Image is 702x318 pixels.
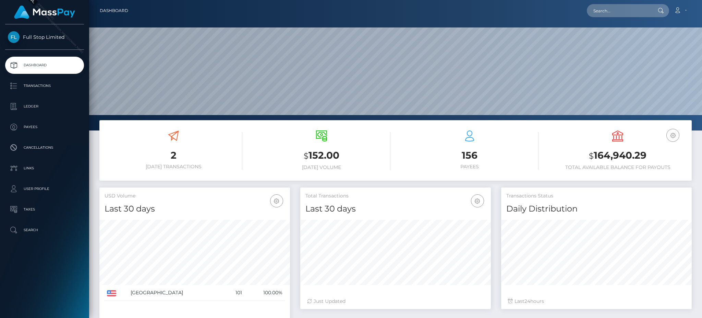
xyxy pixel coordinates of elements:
[8,225,81,235] p: Search
[305,203,486,215] h4: Last 30 days
[5,34,84,40] span: Full Stop Limited
[401,164,538,170] h6: Payees
[253,149,390,163] h3: 152.00
[8,204,81,215] p: Taxes
[5,160,84,177] a: Links
[5,77,84,94] a: Transactions
[225,285,244,301] td: 101
[5,118,84,136] a: Payees
[506,193,687,200] h5: Transactions Status
[589,151,594,161] small: $
[305,193,486,200] h5: Total Transactions
[100,3,128,18] a: Dashboard
[506,203,687,215] h4: Daily Distribution
[105,149,242,162] h3: 2
[105,164,242,170] h6: [DATE] Transactions
[5,57,84,74] a: Dashboard
[8,122,81,132] p: Payees
[5,201,84,218] a: Taxes
[105,193,285,200] h5: USD Volume
[587,4,651,17] input: Search...
[508,298,685,305] div: Last hours
[14,5,75,19] img: MassPay Logo
[8,81,81,91] p: Transactions
[5,222,84,239] a: Search
[304,151,308,161] small: $
[107,290,116,296] img: US.png
[401,149,538,162] h3: 156
[524,298,530,304] span: 24
[5,98,84,115] a: Ledger
[105,203,285,215] h4: Last 30 days
[307,298,484,305] div: Just Updated
[244,285,285,301] td: 100.00%
[8,143,81,153] p: Cancellations
[5,139,84,156] a: Cancellations
[8,101,81,112] p: Ledger
[8,163,81,173] p: Links
[5,180,84,197] a: User Profile
[8,31,20,43] img: Full Stop Limited
[549,164,687,170] h6: Total Available Balance for Payouts
[253,164,390,170] h6: [DATE] Volume
[8,60,81,70] p: Dashboard
[8,184,81,194] p: User Profile
[549,149,687,163] h3: 164,940.29
[128,285,225,301] td: [GEOGRAPHIC_DATA]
